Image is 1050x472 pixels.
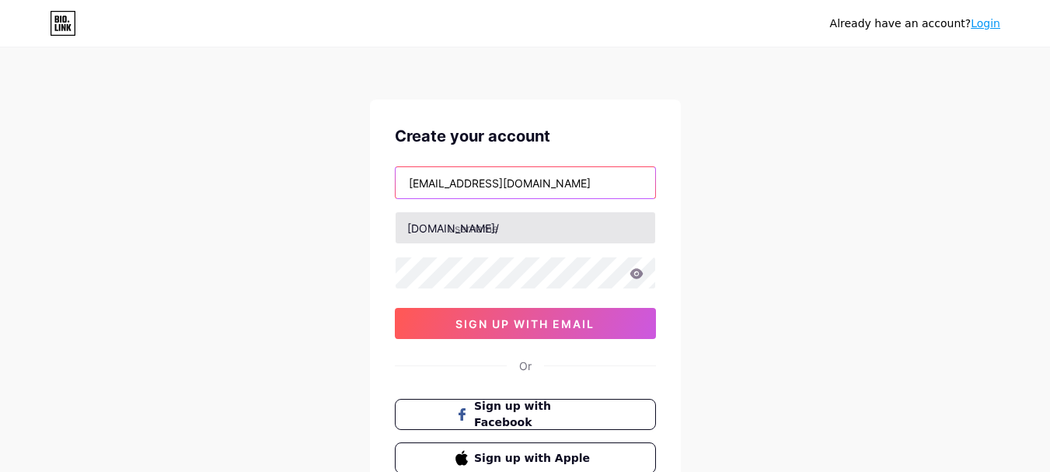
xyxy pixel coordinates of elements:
[519,358,532,374] div: Or
[474,398,595,431] span: Sign up with Facebook
[407,220,499,236] div: [DOMAIN_NAME]/
[396,212,655,243] input: username
[971,17,1000,30] a: Login
[830,16,1000,32] div: Already have an account?
[395,399,656,430] button: Sign up with Facebook
[474,450,595,467] span: Sign up with Apple
[396,167,655,198] input: Email
[455,317,595,330] span: sign up with email
[395,124,656,148] div: Create your account
[395,308,656,339] button: sign up with email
